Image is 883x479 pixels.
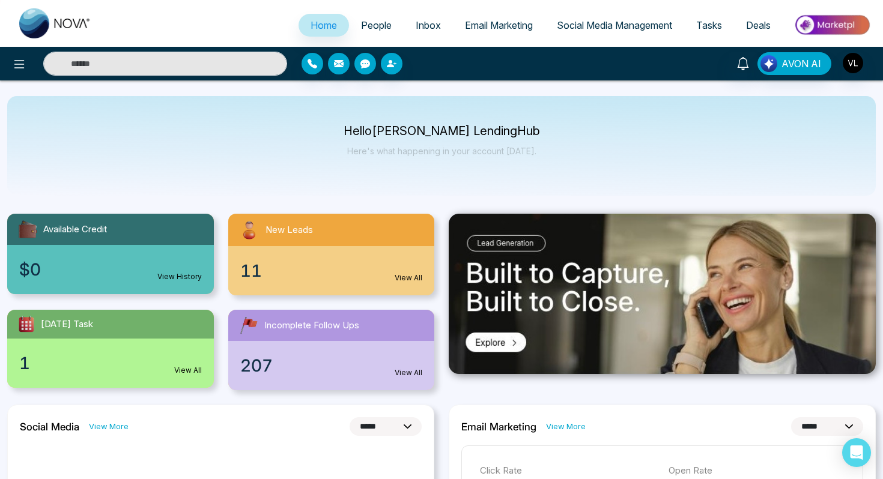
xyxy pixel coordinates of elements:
span: AVON AI [781,56,821,71]
span: $0 [19,257,41,282]
span: New Leads [266,223,313,237]
a: View All [395,367,422,378]
span: Social Media Management [557,19,672,31]
p: Here's what happening in your account [DATE]. [344,146,540,156]
a: Tasks [684,14,734,37]
a: View History [157,271,202,282]
a: Deals [734,14,783,37]
a: View All [174,365,202,376]
img: Nova CRM Logo [19,8,91,38]
a: View More [546,421,586,432]
p: Click Rate [480,464,657,478]
a: Incomplete Follow Ups207View All [221,310,442,390]
p: Hello [PERSON_NAME] LendingHub [344,126,540,136]
span: Email Marketing [465,19,533,31]
a: People [349,14,404,37]
span: 11 [240,258,262,283]
span: 1 [19,351,30,376]
img: User Avatar [843,53,863,73]
img: Lead Flow [760,55,777,72]
img: availableCredit.svg [17,218,38,240]
a: Email Marketing [453,14,545,37]
a: View All [395,273,422,283]
a: Social Media Management [545,14,684,37]
span: Home [311,19,337,31]
div: Open Intercom Messenger [842,438,871,467]
p: Open Rate [669,464,845,478]
span: Tasks [696,19,722,31]
h2: Email Marketing [461,421,536,433]
button: AVON AI [757,52,831,75]
span: Available Credit [43,223,107,236]
img: Market-place.gif [789,11,876,38]
a: Home [299,14,349,37]
a: New Leads11View All [221,214,442,295]
span: 207 [240,353,273,378]
span: Incomplete Follow Ups [264,319,359,333]
span: [DATE] Task [41,318,93,331]
span: People [361,19,392,31]
img: todayTask.svg [17,315,36,334]
span: Deals [746,19,771,31]
img: newLeads.svg [238,218,261,241]
img: followUps.svg [238,315,259,336]
span: Inbox [416,19,441,31]
h2: Social Media [20,421,79,433]
a: View More [89,421,129,432]
img: . [449,214,876,374]
a: Inbox [404,14,453,37]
